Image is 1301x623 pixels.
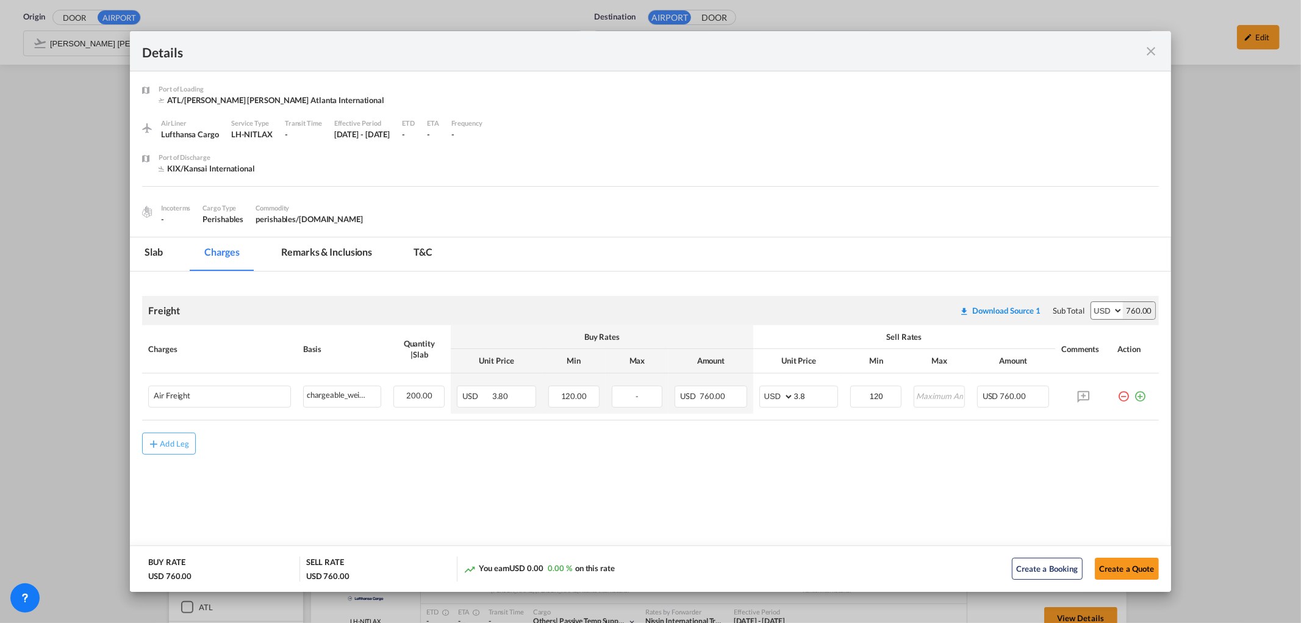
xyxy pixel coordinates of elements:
[402,118,415,129] div: ETD
[451,349,542,373] th: Unit Price
[267,237,387,271] md-tab-item: Remarks & Inclusions
[304,386,381,402] div: chargeable_weight
[959,306,969,316] md-icon: icon-download
[202,203,243,214] div: Cargo Type
[202,214,243,225] div: Perishables
[794,386,838,405] input: 3.8
[1000,391,1026,401] span: 760.00
[972,306,1041,315] div: Download Source 1
[159,95,384,106] div: ATL/Hartsfield Jackson Atlanta International
[399,237,447,271] md-tab-item: T&C
[190,237,254,271] md-tab-item: Charges
[154,391,190,400] div: Air Freight
[334,129,390,140] div: 30 Mar 2025 - 25 Oct 2025
[908,349,971,373] th: Max
[1134,386,1146,398] md-icon: icon-plus-circle-outline green-400-fg
[759,331,1050,342] div: Sell Rates
[161,129,219,140] div: Lufthansa Cargo
[464,563,476,575] md-icon: icon-trending-up
[427,129,439,140] div: -
[451,118,482,129] div: Frequency
[130,237,459,271] md-pagination-wrapper: Use the left and right arrow keys to navigate between tabs
[492,391,509,401] span: 3.80
[148,344,291,355] div: Charges
[406,391,432,400] span: 200.00
[140,205,154,218] img: cargo.png
[680,391,698,401] span: USD
[1055,325,1111,373] th: Comments
[231,118,273,129] div: Service Type
[130,237,177,271] md-tab-item: Slab
[159,163,256,174] div: KIX/Kansai International
[256,203,363,214] div: Commodity
[1123,302,1155,319] div: 760.00
[148,438,160,450] md-icon: icon-plus md-link-fg s20
[160,440,189,447] div: Add Leg
[148,571,192,582] div: USD 760.00
[668,349,753,373] th: Amount
[851,386,901,405] input: Minimum Amount
[161,214,190,225] div: -
[451,129,482,140] div: -
[402,129,415,140] div: -
[231,129,273,139] span: LH-NITLAX
[983,391,998,401] span: USD
[161,118,219,129] div: AirLiner
[1111,325,1158,373] th: Action
[142,433,196,455] button: Add Leg
[606,349,669,373] th: Max
[159,84,384,95] div: Port of Loading
[161,203,190,214] div: Incoterms
[1095,558,1159,580] button: Create a Quote
[303,344,382,355] div: Basis
[844,349,908,373] th: Min
[959,306,1041,315] div: Download original source rate sheet
[1144,44,1159,59] md-icon: icon-close fg-AAA8AD m-0 cursor
[427,118,439,129] div: ETA
[457,331,747,342] div: Buy Rates
[464,563,615,575] div: You earn on this rate
[256,214,363,224] span: perishables/[DOMAIN_NAME]
[285,118,322,129] div: Transit Time
[1053,305,1084,316] div: Sub Total
[636,391,639,401] span: -
[148,556,185,571] div: BUY RATE
[334,118,390,129] div: Effective Period
[548,563,572,573] span: 0.00 %
[542,349,606,373] th: Min
[971,349,1055,373] th: Amount
[561,391,587,401] span: 120.00
[306,556,344,571] div: SELL RATE
[393,338,445,360] div: Quantity | Slab
[953,306,1047,315] div: Download original source rate sheet
[953,300,1047,322] button: Download original source rate sheet
[1012,558,1083,580] button: Create a Booking
[753,349,845,373] th: Unit Price
[700,391,725,401] span: 760.00
[915,386,964,405] input: Maximum Amount
[159,152,256,163] div: Port of Discharge
[1117,386,1130,398] md-icon: icon-minus-circle-outline red-400-fg pt-7
[285,129,322,140] div: -
[509,563,543,573] span: USD 0.00
[142,43,1057,59] div: Details
[148,304,179,317] div: Freight
[462,391,490,401] span: USD
[306,571,349,582] div: USD 760.00
[130,31,1170,592] md-dialog: Port of ...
